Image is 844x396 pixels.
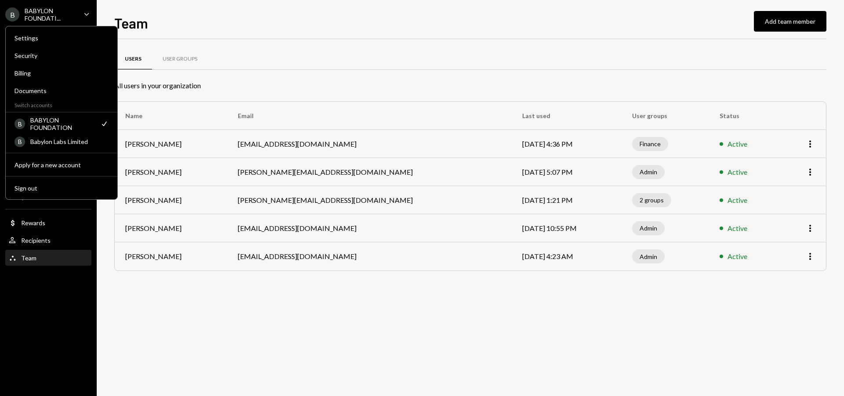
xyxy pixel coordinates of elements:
[6,100,117,108] div: Switch accounts
[632,249,665,263] div: Admin
[227,130,512,158] td: [EMAIL_ADDRESS][DOMAIN_NAME]
[512,158,622,186] td: [DATE] 5:07 PM
[30,116,95,131] div: BABYLON FOUNDATION
[15,137,25,147] div: B
[114,48,152,70] a: Users
[15,52,109,59] div: Security
[9,157,114,173] button: Apply for a new account
[25,7,76,22] div: BABYLON FOUNDATI...
[512,130,622,158] td: [DATE] 4:36 PM
[512,186,622,214] td: [DATE] 1:21 PM
[512,102,622,130] th: Last used
[709,102,780,130] th: Status
[15,161,109,169] div: Apply for a new account
[728,195,747,205] div: Active
[9,133,114,149] a: BBabylon Labs Limited
[728,139,747,149] div: Active
[227,186,512,214] td: [PERSON_NAME][EMAIL_ADDRESS][DOMAIN_NAME]
[754,11,826,32] button: Add team member
[9,47,114,63] a: Security
[632,193,671,207] div: 2 groups
[227,214,512,242] td: [EMAIL_ADDRESS][DOMAIN_NAME]
[114,14,148,32] h1: Team
[5,215,91,230] a: Rewards
[512,242,622,270] td: [DATE] 4:23 AM
[15,34,109,42] div: Settings
[15,184,109,192] div: Sign out
[115,242,227,270] td: [PERSON_NAME]
[632,137,668,151] div: Finance
[115,158,227,186] td: [PERSON_NAME]
[9,30,114,46] a: Settings
[163,55,197,63] div: User Groups
[9,180,114,196] button: Sign out
[115,186,227,214] td: [PERSON_NAME]
[115,130,227,158] td: [PERSON_NAME]
[115,214,227,242] td: [PERSON_NAME]
[632,165,665,179] div: Admin
[21,219,45,227] div: Rewards
[512,214,622,242] td: [DATE] 10:55 PM
[728,251,747,262] div: Active
[5,7,19,22] div: B
[728,223,747,234] div: Active
[227,102,512,130] th: Email
[15,69,109,77] div: Billing
[227,242,512,270] td: [EMAIL_ADDRESS][DOMAIN_NAME]
[632,221,665,235] div: Admin
[125,55,142,63] div: Users
[15,87,109,94] div: Documents
[9,65,114,81] a: Billing
[30,138,109,145] div: Babylon Labs Limited
[5,250,91,266] a: Team
[728,167,747,177] div: Active
[115,102,227,130] th: Name
[15,119,25,129] div: B
[114,80,826,91] div: All users in your organization
[152,48,208,70] a: User Groups
[5,232,91,248] a: Recipients
[21,237,51,244] div: Recipients
[9,83,114,98] a: Documents
[21,254,36,262] div: Team
[622,102,709,130] th: User groups
[227,158,512,186] td: [PERSON_NAME][EMAIL_ADDRESS][DOMAIN_NAME]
